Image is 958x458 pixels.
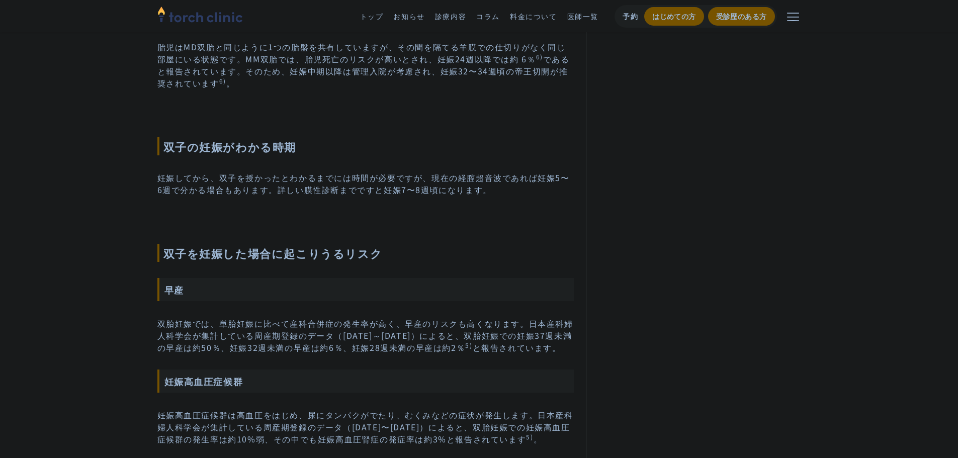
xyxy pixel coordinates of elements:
[652,11,695,22] div: はじめての方
[157,409,574,445] p: 妊娠高血圧症候群は高血圧をはじめ、尿にタンパクがでたり、むくみなどの症状が発生します。日本産科婦人科学会が集計している周産期登録のデータ（[DATE]〜[DATE]）によると、双胎妊娠での妊娠高...
[708,7,775,26] a: 受診歴のある方
[219,76,226,85] sup: 6)
[157,137,574,155] span: 双子の妊娠がわかる時期
[435,11,466,21] a: 診療内容
[360,11,384,21] a: トップ
[510,11,557,21] a: 料金について
[157,7,243,25] a: home
[526,432,533,441] sup: 5)
[567,11,598,21] a: 医師一覧
[157,278,574,301] h3: 早産
[157,317,574,353] p: 双胎妊娠では、単胎妊娠に比べて産科合併症の発生率が高く、早産のリスクも高くなります。日本産科婦人科学会が集計している周産期登録のデータ（[DATE]～[DATE]）によると、双胎妊娠での妊娠37...
[623,11,638,22] div: 予約
[157,3,243,25] img: torch clinic
[465,341,472,349] sup: 5)
[644,7,704,26] a: はじめての方
[716,11,767,22] div: 受診歴のある方
[157,244,574,262] span: 双子を妊娠した場合に起こりうるリスク
[157,171,574,196] p: 妊娠してから、双子を授かったとわかるまでには時間が必要ですが、現在の経腟超音波であれば妊娠5〜6週で分かる場合もあります。詳しい膜性診断までですと妊娠7〜8週頃になります。
[393,11,424,21] a: お知らせ
[157,41,574,89] p: 胎児はMD双胎と同じように1つの胎盤を共有していますが、その間を隔てる羊膜での仕切りがなく同じ部屋にいる状態です。MM双胎では、胎児死亡のリスクが高いとされ、妊娠24週以降では約 6％ であると...
[536,52,543,61] sup: 6)
[476,11,500,21] a: コラム
[157,370,574,393] h3: 妊娠高血圧症候群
